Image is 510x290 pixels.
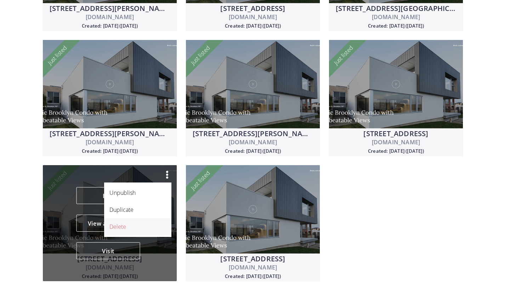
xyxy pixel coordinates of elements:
p: Unpublish [109,188,158,197]
button: View analytics [76,215,140,232]
p: Delete [109,222,158,231]
a: Edit [76,187,140,204]
button: Visit [76,242,140,259]
p: Duplicate [109,205,158,214]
